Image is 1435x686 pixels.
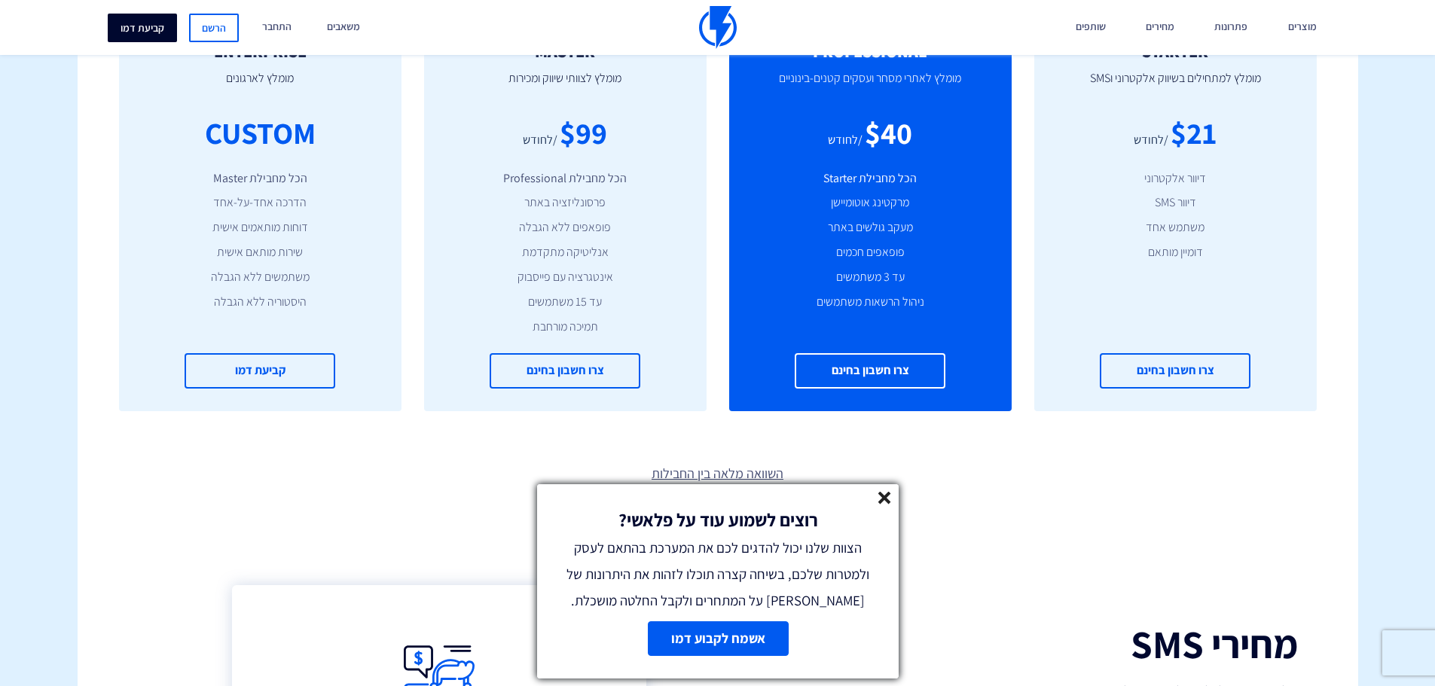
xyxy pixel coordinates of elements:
li: דוחות מותאמים אישית [142,219,379,236]
div: CUSTOM [205,111,316,154]
a: קביעת דמו [185,353,335,389]
li: דומיין מותאם [1057,244,1294,261]
h2: PROFESSIONAL [752,42,989,60]
div: $21 [1171,111,1217,154]
li: היסטוריה ללא הגבלה [142,294,379,311]
li: אנליטיקה מתקדמת [447,244,684,261]
a: הרשם [189,14,239,42]
a: צרו חשבון בחינם [795,353,945,389]
li: ניהול הרשאות משתמשים [752,294,989,311]
li: דיוור SMS [1057,194,1294,212]
li: שירות מותאם אישית [142,244,379,261]
li: פרסונליזציה באתר [447,194,684,212]
a: צרו חשבון בחינם [490,353,640,389]
li: הכל מחבילת Starter [752,170,989,188]
div: $99 [560,111,607,154]
li: הכל מחבילת Master [142,170,379,188]
div: /לחודש [523,132,557,149]
li: פופאפים חכמים [752,244,989,261]
div: $40 [865,111,912,154]
p: * המחירים אינם כוללים מע"מ [78,483,1358,498]
li: הכל מחבילת Professional [447,170,684,188]
a: צרו חשבון בחינם [1100,353,1250,389]
h2: ENTERPRISE [142,42,379,60]
li: תמיכה מורחבת [447,319,684,336]
h2: STARTER [1057,42,1294,60]
li: עד 15 משתמשים [447,294,684,311]
li: משתמש אחד [1057,219,1294,236]
p: מומלץ לצוותי שיווק ומכירות [447,60,684,111]
li: פופאפים ללא הגבלה [447,219,684,236]
div: /לחודש [1134,132,1168,149]
p: מומלץ למתחילים בשיווק אלקטרוני וSMS [1057,60,1294,111]
p: מומלץ לארגונים [142,60,379,111]
div: /לחודש [828,132,863,149]
a: השוואה מלאה בין החבילות [78,464,1358,483]
p: מומלץ לאתרי מסחר ועסקים קטנים-בינוניים [752,60,989,111]
li: אינטגרציה עם פייסבוק [447,269,684,286]
li: עד 3 משתמשים [752,269,989,286]
p: *בכל עת יש אפשרות לעבור בין החבילות. [78,510,1358,525]
li: משתמשים ללא הגבלה [142,269,379,286]
li: הדרכה אחד-על-אחד [142,194,379,212]
li: מעקב גולשים באתר [752,219,989,236]
h2: MASTER [447,42,684,60]
li: מרקטינג אוטומיישן [752,194,989,212]
a: קביעת דמו [108,14,177,42]
li: דיוור אלקטרוני [1057,170,1294,188]
h2: מחירי SMS [789,623,1298,666]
